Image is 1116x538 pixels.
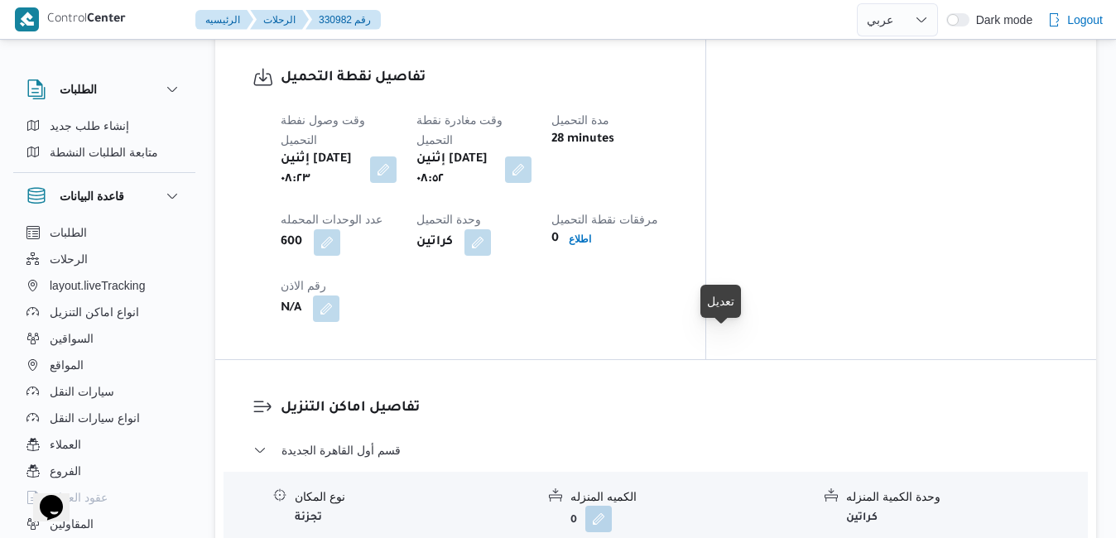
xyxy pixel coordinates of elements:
[20,113,189,139] button: إنشاء طلب جديد
[1067,10,1103,30] span: Logout
[281,299,301,319] b: N/A
[969,13,1032,26] span: Dark mode
[50,435,81,454] span: العملاء
[20,299,189,325] button: انواع اماكن التنزيل
[281,113,365,147] span: وقت وصول نفطة التحميل
[551,229,559,249] b: 0
[50,408,140,428] span: انواع سيارات النقل
[551,113,609,127] span: مدة التحميل
[26,186,182,206] button: قاعدة البيانات
[195,10,253,30] button: الرئيسيه
[281,440,401,460] span: قسم أول القاهرة الجديدة
[20,246,189,272] button: الرحلات
[15,7,39,31] img: X8yXhbKr1z7QwAAAABJRU5ErkJggg==
[281,279,326,292] span: رقم الاذن
[20,405,189,431] button: انواع سيارات النقل
[250,10,309,30] button: الرحلات
[20,378,189,405] button: سيارات النقل
[253,440,1059,460] button: قسم أول القاهرة الجديدة
[20,431,189,458] button: العملاء
[295,512,322,524] b: تجزئة
[50,249,88,269] span: الرحلات
[50,355,84,375] span: المواقع
[50,329,94,348] span: السواقين
[50,302,139,322] span: انواع اماكن التنزيل
[20,325,189,352] button: السواقين
[20,484,189,511] button: عقود العملاء
[13,113,195,172] div: الطلبات
[569,233,591,245] b: اطلاع
[26,79,182,99] button: الطلبات
[50,488,108,507] span: عقود العملاء
[846,512,878,524] b: كراتين
[281,67,668,89] h3: تفاصيل نقطة التحميل
[17,472,70,521] iframe: chat widget
[60,186,124,206] h3: قاعدة البيانات
[416,233,453,252] b: كراتين
[20,219,189,246] button: الطلبات
[50,116,129,136] span: إنشاء طلب جديد
[50,461,81,481] span: الفروع
[562,229,598,249] button: اطلاع
[60,79,97,99] h3: الطلبات
[707,291,734,311] div: تعديل
[570,488,811,506] div: الكميه المنزله
[281,213,382,226] span: عدد الوحدات المحمله
[416,213,481,226] span: وحدة التحميل
[20,352,189,378] button: المواقع
[416,150,494,190] b: إثنين [DATE] ٠٨:٥٢
[416,113,503,147] span: وقت مغادرة نقطة التحميل
[20,139,189,166] button: متابعة الطلبات النشطة
[551,213,658,226] span: مرفقات نقطة التحميل
[50,276,145,295] span: layout.liveTracking
[20,458,189,484] button: الفروع
[305,10,381,30] button: 330982 رقم
[570,515,577,526] b: 0
[281,233,302,252] b: 600
[295,488,536,506] div: نوع المكان
[87,13,126,26] b: Center
[281,150,358,190] b: إثنين [DATE] ٠٨:٢٣
[281,397,1059,420] h3: تفاصيل اماكن التنزيل
[846,488,1087,506] div: وحدة الكمية المنزله
[50,514,94,534] span: المقاولين
[551,130,614,150] b: 28 minutes
[50,382,114,401] span: سيارات النقل
[50,223,87,243] span: الطلبات
[20,511,189,537] button: المقاولين
[20,272,189,299] button: layout.liveTracking
[1041,3,1109,36] button: Logout
[50,142,158,162] span: متابعة الطلبات النشطة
